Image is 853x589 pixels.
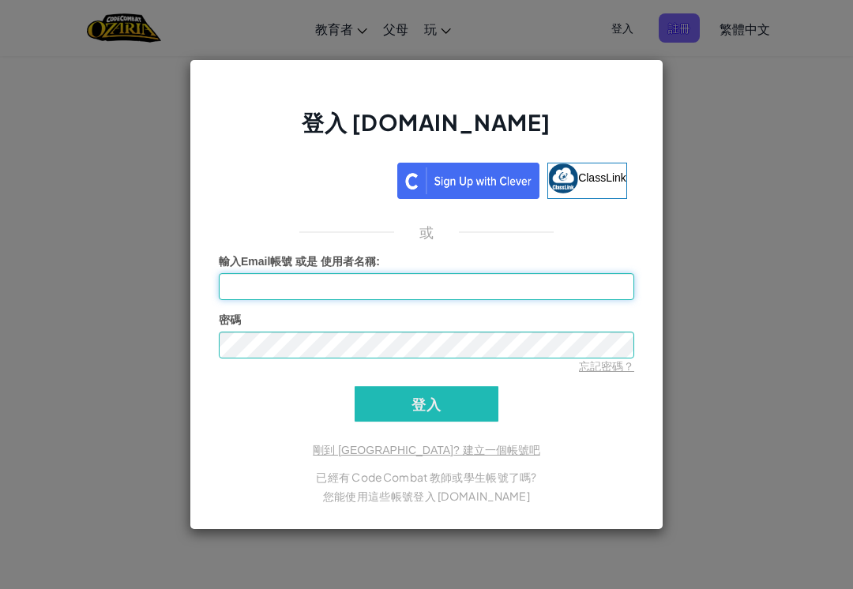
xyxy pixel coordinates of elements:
a: 使用 Google 帳戶登入。在新分頁中開啟 [226,163,389,199]
label: : [219,253,380,269]
input: 登入 [355,386,498,422]
iframe: 「使用 Google 帳戶登入」按鈕 [218,161,397,196]
a: 忘記密碼？ [579,360,634,373]
p: 您能使用這些帳號登入 [DOMAIN_NAME] [219,486,634,505]
h2: 登入 [DOMAIN_NAME] [219,107,634,153]
span: ClassLink [578,171,626,184]
div: 使用 Google 帳戶登入。在新分頁中開啟 [226,161,389,196]
span: 輸入Email帳號 或是 使用者名稱 [219,255,376,268]
img: clever_sso_button@2x.png [397,163,539,199]
p: 或 [419,223,434,242]
iframe: 「使用 Google 帳戶登入」對話方塊 [528,16,837,162]
img: classlink-logo-small.png [548,163,578,193]
p: 已經有 CodeCombat 教師或學生帳號了嗎? [219,467,634,486]
span: 密碼 [219,313,241,326]
a: 剛到 [GEOGRAPHIC_DATA]? 建立一個帳號吧 [313,444,539,456]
